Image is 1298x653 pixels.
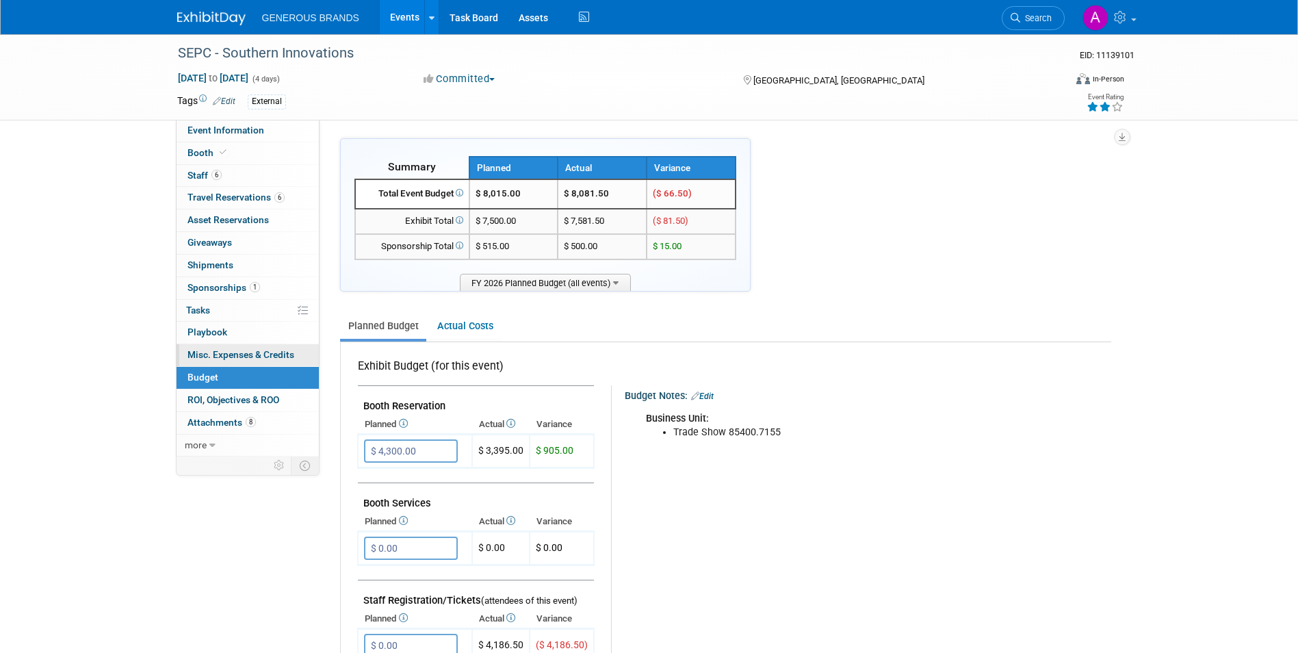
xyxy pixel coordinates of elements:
[358,512,472,531] th: Planned
[530,415,594,434] th: Variance
[177,367,319,389] a: Budget
[358,359,588,381] div: Exhibit Budget (for this event)
[536,445,573,456] span: $ 905.00
[653,241,682,251] span: $ 15.00
[1082,5,1108,31] img: Astrid Aguayo
[478,445,523,456] span: $ 3,395.00
[1080,50,1134,60] span: Event ID: 11139101
[388,160,436,173] span: Summary
[185,439,207,450] span: more
[530,609,594,628] th: Variance
[984,71,1125,92] div: Event Format
[291,457,319,474] td: Toggle Event Tabs
[177,72,249,84] span: [DATE] [DATE]
[187,349,294,360] span: Misc. Expenses & Credits
[625,385,1110,403] div: Budget Notes:
[177,209,319,231] a: Asset Reservations
[177,120,319,142] a: Event Information
[429,313,501,339] a: Actual Costs
[1087,94,1124,101] div: Event Rating
[262,12,359,23] span: GENEROUS BRANDS
[187,170,222,181] span: Staff
[358,580,594,610] td: Staff Registration/Tickets
[530,512,594,531] th: Variance
[673,426,1076,439] li: Trade Show 85400.7155
[358,483,594,513] td: Booth Services
[187,237,232,248] span: Giveaways
[1002,6,1065,30] a: Search
[177,389,319,411] a: ROI, Objectives & ROO
[361,240,463,253] div: Sponsorship Total
[177,232,319,254] a: Giveaways
[186,305,210,316] span: Tasks
[558,234,647,259] td: $ 500.00
[358,415,472,434] th: Planned
[211,170,222,180] span: 6
[220,149,226,156] i: Booth reservation complete
[653,188,692,199] span: ($ 66.50)
[248,94,286,109] div: External
[472,609,530,628] th: Actual
[481,596,577,606] span: (attendees of this event)
[177,142,319,164] a: Booth
[469,157,558,179] th: Planned
[558,179,647,209] td: $ 8,081.50
[1020,13,1052,23] span: Search
[647,157,736,179] th: Variance
[177,412,319,434] a: Attachments8
[460,274,631,291] span: FY 2026 Planned Budget (all events)
[472,415,530,434] th: Actual
[177,300,319,322] a: Tasks
[250,282,260,292] span: 1
[187,192,285,203] span: Travel Reservations
[536,639,588,650] span: ($ 4,186.50)
[472,532,530,565] td: $ 0.00
[173,41,1044,66] div: SEPC - Southern Innovations
[558,209,647,234] td: $ 7,581.50
[361,188,463,201] div: Total Event Budget
[187,214,269,225] span: Asset Reservations
[177,165,319,187] a: Staff6
[340,313,426,339] a: Planned Budget
[753,75,924,86] span: [GEOGRAPHIC_DATA], [GEOGRAPHIC_DATA]
[476,188,521,199] span: $ 8,015.00
[419,72,500,86] button: Committed
[653,216,688,226] span: ($ 81.50)
[646,413,709,424] b: Business Unit:
[358,386,594,415] td: Booth Reservation
[207,73,220,84] span: to
[177,322,319,344] a: Playbook
[177,277,319,299] a: Sponsorships1
[274,192,285,203] span: 6
[476,216,516,226] span: $ 7,500.00
[187,259,233,270] span: Shipments
[187,417,256,428] span: Attachments
[536,542,562,553] span: $ 0.00
[177,94,235,110] td: Tags
[187,147,229,158] span: Booth
[1076,73,1090,84] img: Format-Inperson.png
[472,512,530,531] th: Actual
[177,435,319,457] a: more
[213,97,235,106] a: Edit
[187,125,264,136] span: Event Information
[177,12,246,25] img: ExhibitDay
[476,241,509,251] span: $ 515.00
[1092,74,1124,84] div: In-Person
[177,344,319,366] a: Misc. Expenses & Credits
[187,326,227,337] span: Playbook
[251,75,280,84] span: (4 days)
[187,282,260,293] span: Sponsorships
[361,215,463,228] div: Exhibit Total
[246,417,256,427] span: 8
[177,187,319,209] a: Travel Reservations6
[187,394,279,405] span: ROI, Objectives & ROO
[691,392,714,401] a: Edit
[268,457,291,474] td: Personalize Event Tab Strip
[558,157,647,179] th: Actual
[187,372,218,383] span: Budget
[177,255,319,277] a: Shipments
[358,609,472,628] th: Planned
